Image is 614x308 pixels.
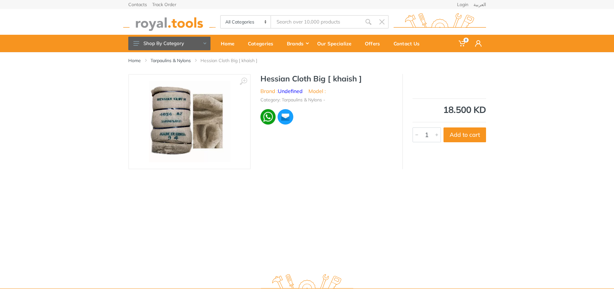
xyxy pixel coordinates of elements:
[278,88,303,94] a: Undefined
[413,105,486,114] div: 18.500 KD
[467,77,486,93] img: Undefined
[308,87,326,95] li: Model :
[463,38,469,42] span: 0
[260,97,325,103] li: Category: Tarpaulins & Nylons -
[200,57,267,64] li: Hessian Cloth Big [ khaish ]
[282,37,313,50] div: Brands
[360,35,389,52] a: Offers
[260,109,276,125] img: wa.webp
[313,35,360,52] a: Our Specialize
[221,16,271,28] select: Category
[128,57,141,64] a: Home
[151,57,191,64] a: Tarpaulins & Nylons
[313,37,360,50] div: Our Specialize
[389,37,429,50] div: Contact Us
[389,35,429,52] a: Contact Us
[149,81,230,162] img: Royal Tools - Hessian Cloth Big [ khaish ]
[128,2,147,7] a: Contacts
[271,15,361,29] input: Site search
[243,37,282,50] div: Categories
[152,2,176,7] a: Track Order
[216,35,243,52] a: Home
[277,108,294,126] img: ma.webp
[243,35,282,52] a: Categories
[261,274,353,292] img: royal.tools Logo
[360,37,389,50] div: Offers
[260,74,393,83] h1: Hessian Cloth Big [ khaish ]
[443,127,486,142] button: Add to cart
[457,2,468,7] a: Login
[128,37,210,50] button: Shop By Category
[123,13,216,31] img: royal.tools Logo
[473,2,486,7] a: العربية
[128,57,486,64] nav: breadcrumb
[260,87,303,95] li: Brand :
[394,13,486,31] img: royal.tools Logo
[216,37,243,50] div: Home
[454,35,471,52] a: 0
